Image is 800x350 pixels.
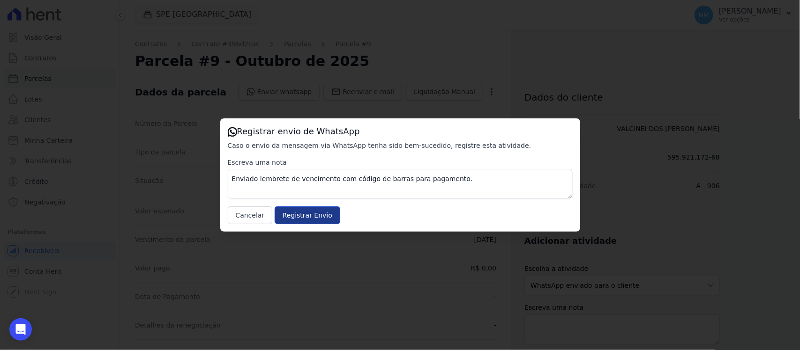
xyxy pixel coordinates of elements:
div: Open Intercom Messenger [9,318,32,341]
h3: Registrar envio de WhatsApp [228,126,573,137]
label: Escreva uma nota [228,158,573,167]
p: Caso o envio da mensagem via WhatsApp tenha sido bem-sucedido, registre esta atividade. [228,141,573,150]
button: Cancelar [228,206,273,224]
input: Registrar Envio [275,206,340,224]
textarea: Enviado lembrete de vencimento com código de barras para pagamento. [228,169,573,199]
